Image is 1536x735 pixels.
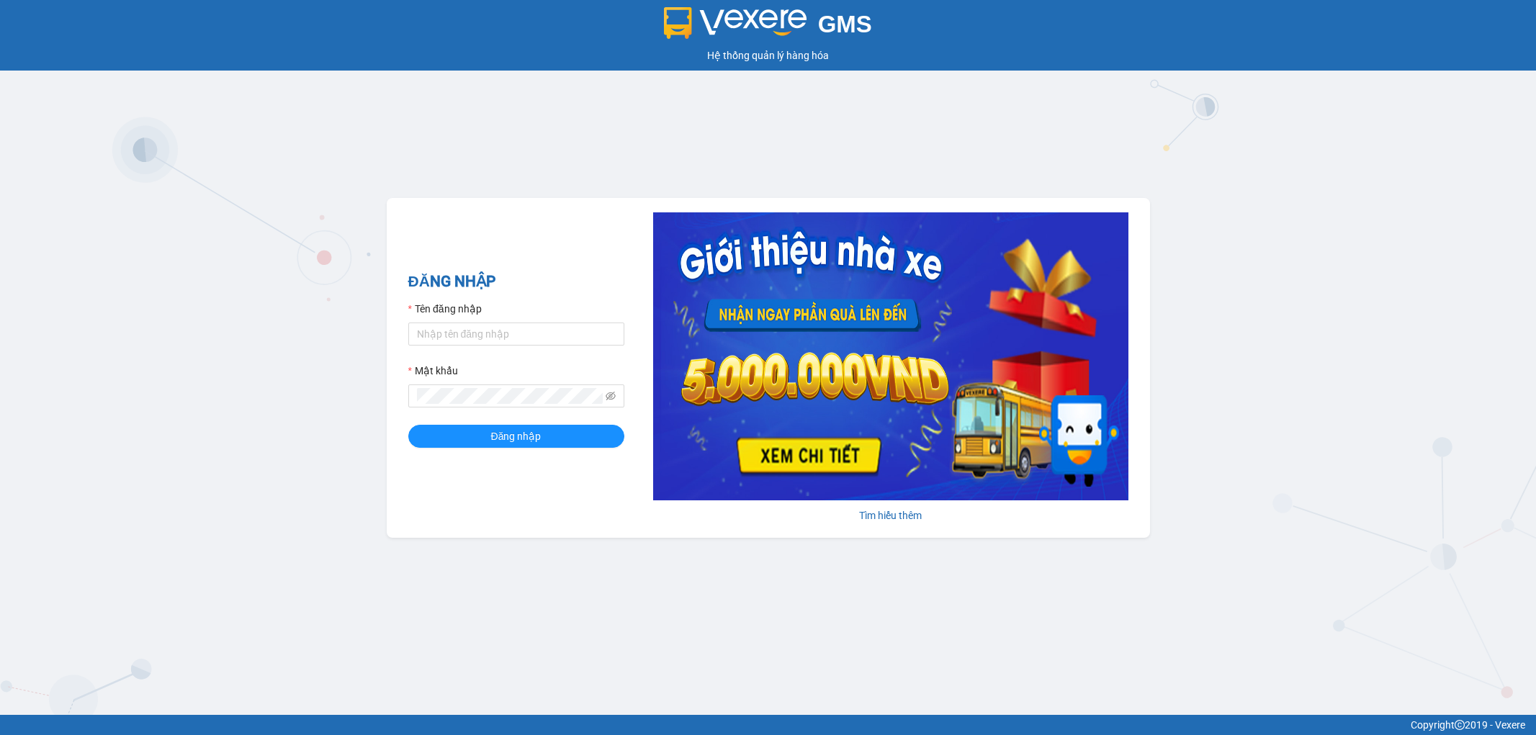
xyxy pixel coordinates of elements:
[1455,720,1465,730] span: copyright
[408,270,624,294] h2: ĐĂNG NHẬP
[4,48,1532,63] div: Hệ thống quản lý hàng hóa
[664,7,807,39] img: logo 2
[408,363,458,379] label: Mật khẩu
[417,388,603,404] input: Mật khẩu
[606,391,616,401] span: eye-invisible
[664,22,872,33] a: GMS
[653,508,1128,523] div: Tìm hiểu thêm
[408,425,624,448] button: Đăng nhập
[491,428,542,444] span: Đăng nhập
[818,11,872,37] span: GMS
[408,301,482,317] label: Tên đăng nhập
[408,323,624,346] input: Tên đăng nhập
[653,212,1128,500] img: banner-0
[11,717,1525,733] div: Copyright 2019 - Vexere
